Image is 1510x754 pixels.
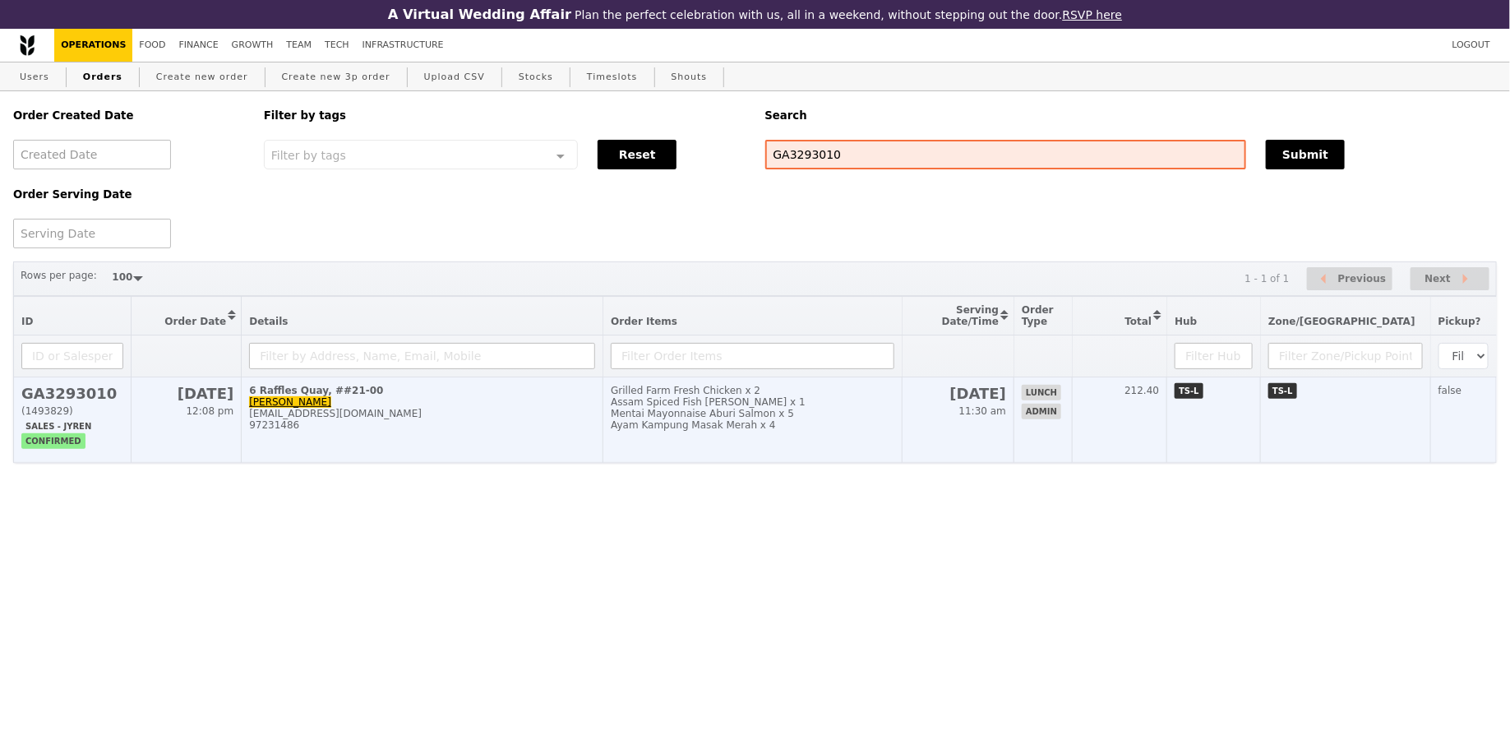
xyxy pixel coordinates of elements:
div: Assam Spiced Fish [PERSON_NAME] x 1 [611,396,894,408]
button: Next [1411,267,1489,291]
a: Create new order [150,62,255,92]
div: Plan the perfect celebration with us, all in a weekend, without stepping out the door. [282,7,1229,22]
h3: A Virtual Wedding Affair [388,7,571,22]
a: Logout [1446,29,1497,62]
span: Previous [1338,269,1387,289]
a: Growth [225,29,280,62]
span: Hub [1175,316,1197,327]
button: Previous [1307,267,1392,291]
a: Team [279,29,318,62]
h5: Order Created Date [13,109,244,122]
a: Shouts [665,62,714,92]
div: Ayam Kampung Masak Merah x 4 [611,419,894,431]
a: Orders [76,62,129,92]
a: Infrastructure [356,29,450,62]
span: Zone/[GEOGRAPHIC_DATA] [1268,316,1415,327]
span: admin [1022,404,1061,419]
div: [EMAIL_ADDRESS][DOMAIN_NAME] [249,408,595,419]
h2: [DATE] [139,385,233,402]
img: Grain logo [20,35,35,56]
div: 6 Raffles Quay, ##21-00 [249,385,595,396]
span: Details [249,316,288,327]
span: 11:30 am [959,405,1006,417]
a: Finance [173,29,225,62]
span: confirmed [21,433,85,449]
div: Grilled Farm Fresh Chicken x 2 [611,385,894,396]
div: 97231486 [249,419,595,431]
a: [PERSON_NAME] [249,396,331,408]
a: Tech [318,29,356,62]
a: Users [13,62,56,92]
input: Filter Order Items [611,343,894,369]
span: TS-L [1175,383,1203,399]
input: Filter Hub [1175,343,1253,369]
div: (1493829) [21,405,123,417]
span: ID [21,316,33,327]
a: Create new 3p order [275,62,397,92]
span: TS-L [1268,383,1297,399]
span: Filter by tags [271,147,346,162]
span: Sales - Jyren [21,419,95,434]
a: Operations [54,29,132,62]
h2: GA3293010 [21,385,123,402]
label: Rows per page: [21,267,97,284]
h5: Search [765,109,1498,122]
input: Filter by Address, Name, Email, Mobile [249,343,595,369]
a: Stocks [512,62,560,92]
h5: Order Serving Date [13,188,244,201]
div: Mentai Mayonnaise Aburi Salmon x 5 [611,408,894,419]
button: Reset [598,140,676,169]
a: Upload CSV [418,62,492,92]
input: ID or Salesperson name [21,343,123,369]
span: Order Items [611,316,677,327]
span: lunch [1022,385,1061,400]
h2: [DATE] [910,385,1006,402]
span: Order Type [1022,304,1054,327]
span: 212.40 [1124,385,1159,396]
input: Created Date [13,140,171,169]
span: Pickup? [1438,316,1481,327]
a: Timeslots [580,62,644,92]
a: RSVP here [1063,8,1123,21]
span: false [1438,385,1462,396]
input: Filter Zone/Pickup Point [1268,343,1423,369]
input: Search any field [765,140,1247,169]
span: 12:08 pm [187,405,234,417]
button: Submit [1266,140,1345,169]
h5: Filter by tags [264,109,746,122]
span: Next [1425,269,1451,289]
a: Food [132,29,172,62]
div: 1 - 1 of 1 [1244,273,1289,284]
input: Serving Date [13,219,171,248]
